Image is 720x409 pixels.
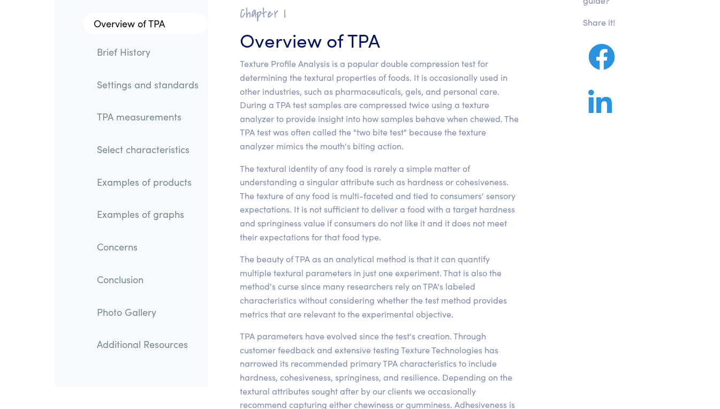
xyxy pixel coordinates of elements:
a: Examples of graphs [88,202,207,226]
a: Brief History [88,40,207,64]
a: Overview of TPA [83,13,207,34]
h3: Overview of TPA [240,26,519,52]
p: The beauty of TPA as an analytical method is that it can quantify multiple textural parameters in... [240,252,519,321]
a: Concerns [88,234,207,259]
a: Additional Resources [88,332,207,357]
a: TPA measurements [88,104,207,129]
a: Share on LinkedIn [583,102,617,116]
a: Photo Gallery [88,299,207,324]
a: Examples of products [88,170,207,194]
p: Texture Profile Analysis is a popular double compression test for determining the textural proper... [240,57,519,153]
p: The textural identity of any food is rarely a simple matter of understanding a singular attribute... [240,162,519,244]
a: Settings and standards [88,72,207,96]
p: Share it! [583,16,633,29]
a: Select characteristics [88,137,207,162]
h2: Chapter I [240,5,519,22]
a: Conclusion [88,267,207,292]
